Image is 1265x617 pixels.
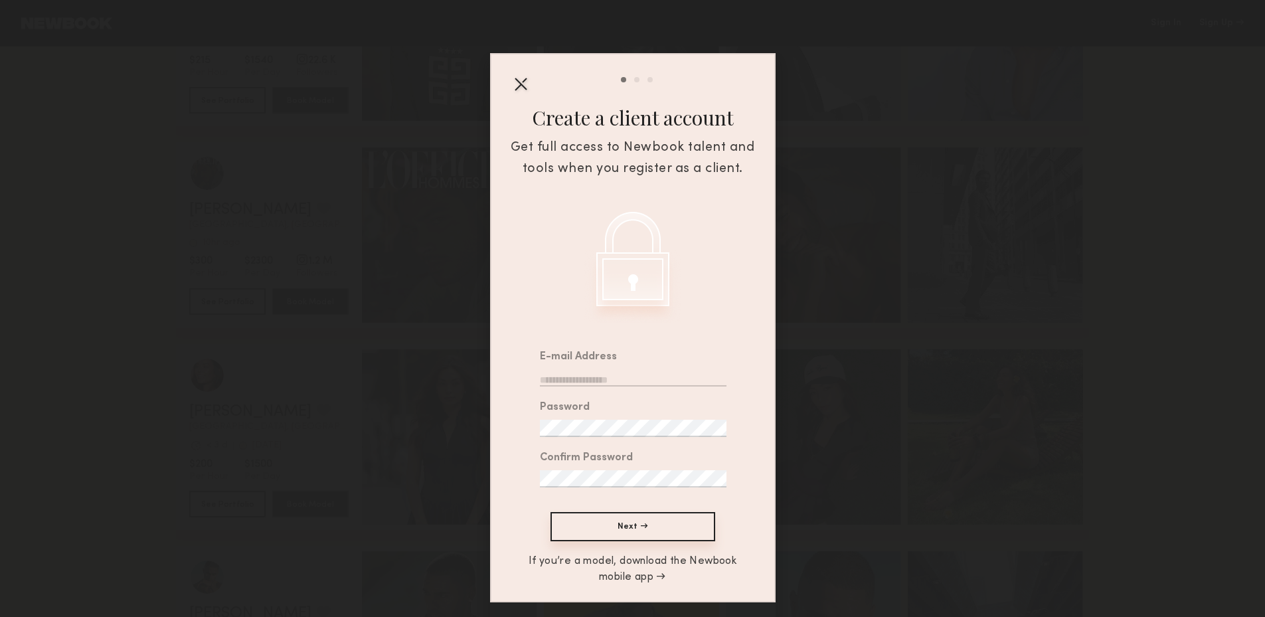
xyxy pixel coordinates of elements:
[532,104,734,131] div: Create a client account
[540,352,617,363] div: E-mail Address
[550,512,715,541] button: Next →
[540,453,633,464] div: Confirm Password
[584,212,681,323] img: Create a client account
[540,402,590,413] div: Password
[501,137,764,180] div: Get full access to Newbook talent and tools when you register as a client.
[526,553,740,585] a: If you’re a model, download the Newbook mobile app →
